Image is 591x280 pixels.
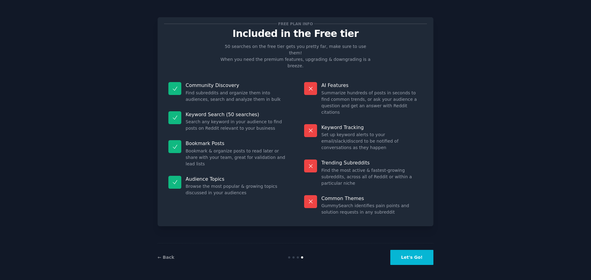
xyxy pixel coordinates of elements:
p: Trending Subreddits [321,160,423,166]
a: ← Back [158,255,174,260]
p: Keyword Search (50 searches) [186,111,287,118]
button: Let's Go! [390,250,433,265]
p: Keyword Tracking [321,124,423,131]
dd: Set up keyword alerts to your email/slack/discord to be notified of conversations as they happen [321,132,423,151]
dd: Find subreddits and organize them into audiences, search and analyze them in bulk [186,90,287,103]
span: Free plan info [277,21,314,27]
p: 50 searches on the free tier gets you pretty far, make sure to use them! When you need the premiu... [218,43,373,69]
p: Included in the Free tier [164,28,427,39]
dd: Find the most active & fastest-growing subreddits, across all of Reddit or within a particular niche [321,167,423,187]
dd: Bookmark & organize posts to read later or share with your team, great for validation and lead lists [186,148,287,167]
p: Bookmark Posts [186,140,287,147]
p: AI Features [321,82,423,89]
p: Audience Topics [186,176,287,182]
dd: GummySearch identifies pain points and solution requests in any subreddit [321,203,423,215]
p: Common Themes [321,195,423,202]
p: Community Discovery [186,82,287,89]
dd: Browse the most popular & growing topics discussed in your audiences [186,183,287,196]
dd: Summarize hundreds of posts in seconds to find common trends, or ask your audience a question and... [321,90,423,116]
dd: Search any keyword in your audience to find posts on Reddit relevant to your business [186,119,287,132]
